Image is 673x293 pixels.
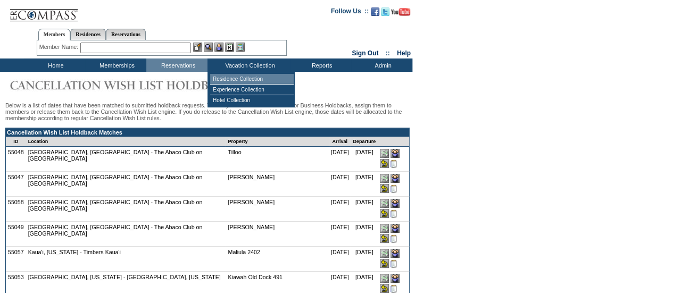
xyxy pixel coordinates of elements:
img: Subscribe to our YouTube Channel [391,8,410,16]
td: [DATE] [329,147,351,172]
input: need 1 home blocked per week June 1, 2025 and on - 6/19/24 mm [390,235,397,243]
td: [DATE] [351,197,378,222]
td: [DATE] [329,197,351,222]
a: Follow us on Twitter [381,11,389,17]
a: Help [397,49,411,57]
input: Release this reservation back into the Cancellation Wish List queue [380,184,389,193]
input: Release this reservation back into the Cancellation Wish List queue [380,209,389,218]
input: need 1 home blocked per week June 1, 2025 and on - 6/19/24 mm [390,185,397,193]
a: Sign Out [352,49,378,57]
td: Departure [351,137,378,147]
a: Reservations [106,29,146,40]
input: Give this reservation to Sales [380,174,389,183]
td: Location [26,137,226,147]
td: 55047 [6,172,26,197]
td: Follow Us :: [331,6,369,19]
input: Release this reservation back into the Cancellation Wish List queue [380,234,389,243]
img: b_calculator.gif [236,43,245,52]
td: Arrival [329,137,351,147]
td: Home [24,58,85,72]
input: need 1 home blocked per week June 1, 2025 and on - 6/19/24 mm [390,210,397,218]
td: [GEOGRAPHIC_DATA], [GEOGRAPHIC_DATA] - The Abaco Club on [GEOGRAPHIC_DATA] [26,147,226,172]
input: Release this reservation back into the Cancellation Wish List queue [380,259,389,268]
td: Maliula 2402 [226,247,328,272]
td: [GEOGRAPHIC_DATA], [GEOGRAPHIC_DATA] - The Abaco Club on [GEOGRAPHIC_DATA] [26,172,226,197]
input: HOLDBACK for inventory strategy blocks in Kiawah. Reach out to Asset Utilization with any questio... [390,284,397,293]
td: Admin [351,58,412,72]
td: Cancellation Wish List Holdback Matches [6,128,409,137]
div: Member Name: [39,43,80,52]
input: Give this reservation to Sales [380,249,389,258]
td: Residence Collection [210,74,294,85]
td: [PERSON_NAME] [226,222,328,247]
td: [DATE] [351,172,378,197]
img: b_edit.gif [193,43,202,52]
td: [GEOGRAPHIC_DATA], [GEOGRAPHIC_DATA] - The Abaco Club on [GEOGRAPHIC_DATA] [26,222,226,247]
td: 55048 [6,147,26,172]
img: Reservations [225,43,234,52]
td: 55057 [6,247,26,272]
td: Property [226,137,328,147]
img: View [204,43,213,52]
td: [DATE] [351,147,378,172]
img: Cancellation Wish List Holdback Matches [5,74,325,96]
td: [DATE] [351,222,378,247]
td: Tilloo [226,147,328,172]
td: [DATE] [329,222,351,247]
img: Give this reservation to a member [390,199,400,208]
td: Reservations [146,58,207,72]
img: Follow us on Twitter [381,7,389,16]
td: 55049 [6,222,26,247]
a: Residences [70,29,106,40]
td: Hotel Collection [210,95,294,105]
td: Memberships [85,58,146,72]
td: Vacation Collection [207,58,290,72]
img: Impersonate [214,43,223,52]
input: Give this reservation to Sales [380,199,389,208]
td: [PERSON_NAME] [226,172,328,197]
input: Give this reservation to Sales [380,149,389,158]
input: Give this reservation to Sales [380,224,389,233]
span: :: [386,49,390,57]
td: Experience Collection [210,85,294,95]
input: Release this reservation back into the Cancellation Wish List queue [380,159,389,168]
td: 55058 [6,197,26,222]
input: General Sales Holds. -DW 2.19.25 [390,259,397,268]
td: [PERSON_NAME] [226,197,328,222]
input: Release this reservation back into the Cancellation Wish List queue [380,284,389,293]
td: [DATE] [329,172,351,197]
td: [DATE] [329,247,351,272]
a: Subscribe to our YouTube Channel [391,11,410,17]
a: Become our fan on Facebook [371,11,379,17]
img: Give this reservation to a member [390,249,400,258]
td: Kaua'i, [US_STATE] - Timbers Kaua'i [26,247,226,272]
img: Give this reservation to a member [390,174,400,183]
a: Members [38,29,71,40]
td: Reports [290,58,351,72]
input: Give this reservation to Sales [380,274,389,283]
td: ID [6,137,26,147]
input: need 1 home blocked per week June 1, 2025 and on - 6/19/24 mm [390,160,397,168]
td: [DATE] [351,247,378,272]
img: Become our fan on Facebook [371,7,379,16]
img: Give this reservation to a member [390,224,400,233]
img: Give this reservation to a member [390,274,400,283]
td: [GEOGRAPHIC_DATA], [GEOGRAPHIC_DATA] - The Abaco Club on [GEOGRAPHIC_DATA] [26,197,226,222]
img: Give this reservation to a member [390,149,400,158]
